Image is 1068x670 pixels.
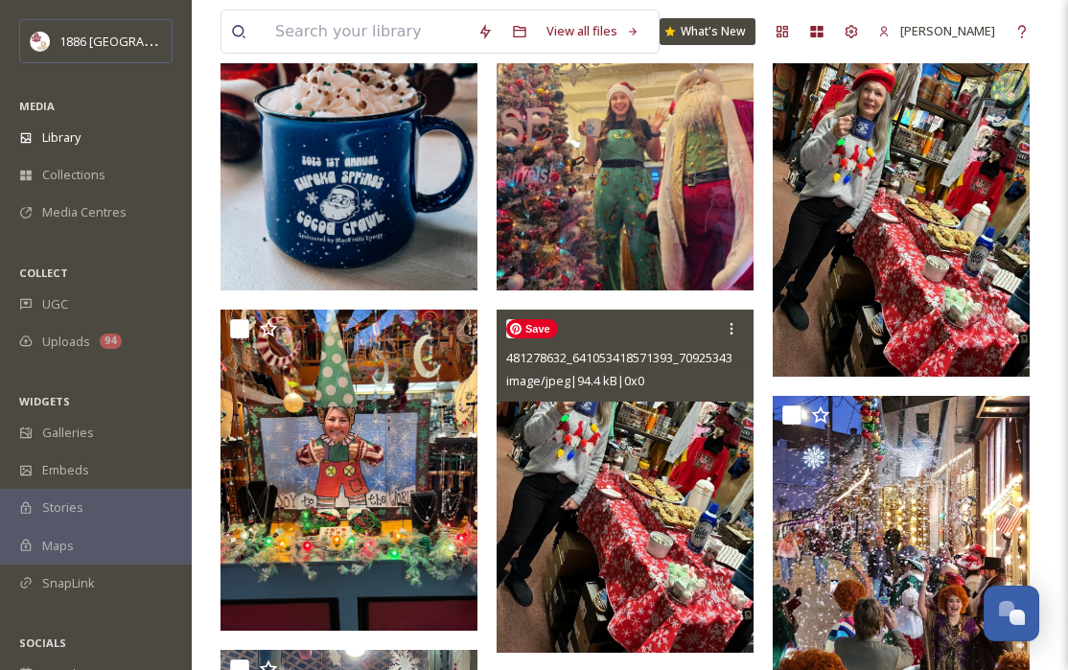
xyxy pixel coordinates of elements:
span: Maps [42,537,74,555]
input: Search your library [266,11,468,53]
span: COLLECT [19,266,68,280]
img: 493538921_1298510022284572_2595831014304371996_n-600x600.jpg [221,34,477,290]
span: [PERSON_NAME] [900,22,995,39]
span: Save [506,319,558,338]
img: 481787503_1025880649573201_4954614227526818251_n-600x600 (1).jpg [497,34,754,290]
span: image/jpeg | 94.4 kB | 0 x 0 [506,372,644,389]
span: Embeds [42,461,89,479]
a: What's New [660,18,755,45]
img: 481278632_641053418571393_7092534324739837545_n-450x600 (1).jpg [773,34,1030,376]
span: SnapLink [42,574,95,592]
img: 410269939_847917470674869_1308618787112916005_n.jpg [221,310,477,631]
span: MEDIA [19,99,55,113]
span: Media Centres [42,203,127,221]
span: Stories [42,498,83,517]
span: UGC [42,295,68,313]
span: Library [42,128,81,147]
span: SOCIALS [19,635,66,650]
img: logos.png [31,32,50,51]
div: 94 [100,334,122,349]
a: View all files [537,12,649,50]
span: Galleries [42,424,94,442]
span: Uploads [42,333,90,351]
span: Collections [42,166,105,184]
span: 1886 [GEOGRAPHIC_DATA] [59,32,211,50]
button: Open Chat [984,586,1039,641]
a: [PERSON_NAME] [869,12,1005,50]
span: WIDGETS [19,394,70,408]
img: 481278632_641053418571393_7092534324739837545_n-450x600.jpg [497,310,754,652]
span: 481278632_641053418571393_7092534324739837545_n-450x600.jpg [506,348,891,366]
